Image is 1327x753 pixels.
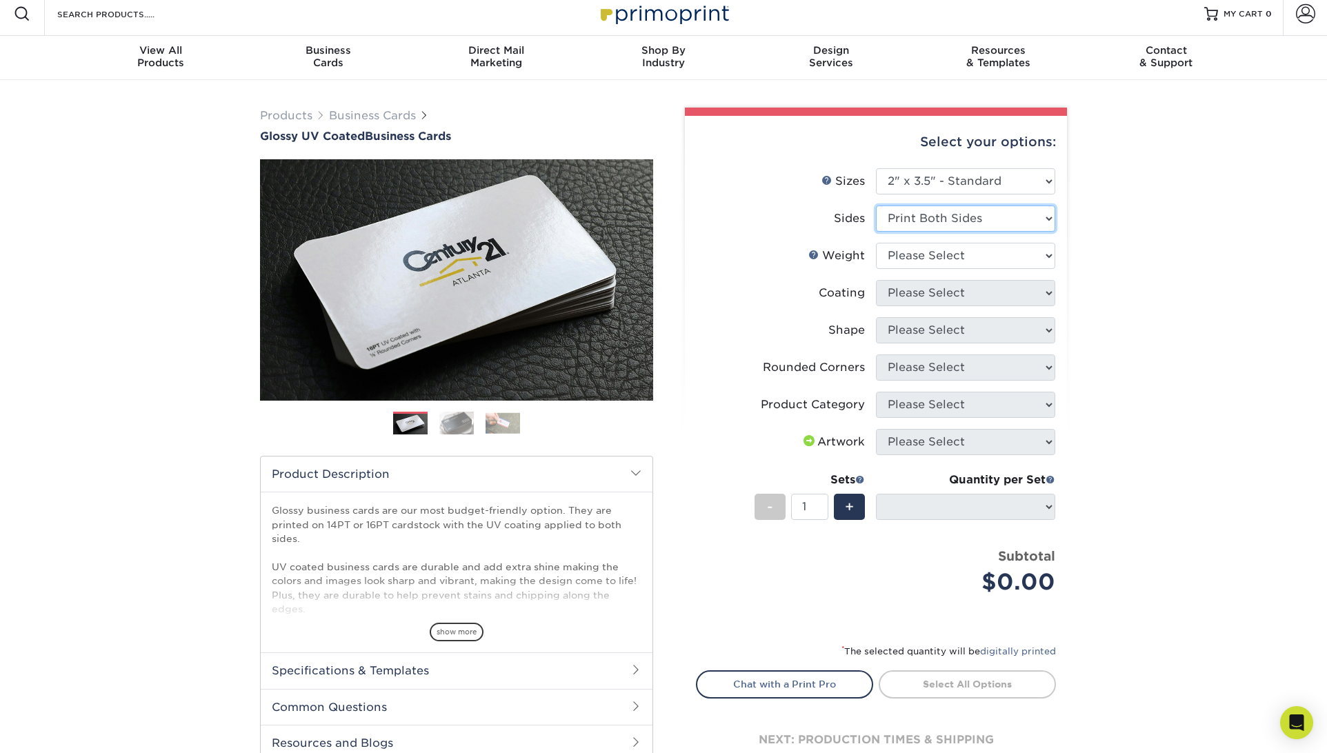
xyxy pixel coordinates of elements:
a: Glossy UV CoatedBusiness Cards [260,130,653,143]
h2: Common Questions [261,689,652,725]
strong: Subtotal [998,548,1055,563]
span: Resources [915,44,1082,57]
p: Glossy business cards are our most budget-friendly option. They are printed on 14PT or 16PT cards... [272,503,641,686]
div: & Templates [915,44,1082,69]
a: Business Cards [329,109,416,122]
div: Weight [808,248,865,264]
a: Direct MailMarketing [412,36,580,80]
a: Shop ByIndustry [580,36,748,80]
div: Quantity per Set [876,472,1055,488]
div: Sizes [821,173,865,190]
div: Rounded Corners [763,359,865,376]
span: Direct Mail [412,44,580,57]
span: - [767,496,773,517]
a: DesignServices [747,36,915,80]
img: Business Cards 02 [439,411,474,435]
div: Industry [580,44,748,69]
span: 0 [1266,9,1272,19]
div: Shape [828,322,865,339]
div: Sides [834,210,865,227]
h2: Specifications & Templates [261,652,652,688]
span: Shop By [580,44,748,57]
h2: Product Description [261,456,652,492]
div: $0.00 [886,565,1055,599]
a: Contact& Support [1082,36,1250,80]
span: + [845,496,854,517]
span: Contact [1082,44,1250,57]
span: View All [77,44,245,57]
a: Chat with a Print Pro [696,670,873,698]
span: Glossy UV Coated [260,130,365,143]
div: Cards [245,44,412,69]
div: & Support [1082,44,1250,69]
span: Design [747,44,915,57]
span: show more [430,623,483,641]
div: Select your options: [696,116,1056,168]
input: SEARCH PRODUCTS..... [56,6,190,22]
div: Coating [819,285,865,301]
img: Business Cards 03 [486,412,520,434]
div: Services [747,44,915,69]
a: Products [260,109,312,122]
span: Business [245,44,412,57]
div: Products [77,44,245,69]
a: Resources& Templates [915,36,1082,80]
div: Sets [755,472,865,488]
a: Select All Options [879,670,1056,698]
a: BusinessCards [245,36,412,80]
div: Artwork [801,434,865,450]
img: Glossy UV Coated 01 [260,83,653,476]
iframe: Google Customer Reviews [3,711,117,748]
div: Product Category [761,396,865,413]
img: Business Cards 01 [393,407,428,441]
small: The selected quantity will be [841,646,1056,656]
div: Open Intercom Messenger [1280,706,1313,739]
h1: Business Cards [260,130,653,143]
a: digitally printed [980,646,1056,656]
a: View AllProducts [77,36,245,80]
span: MY CART [1224,8,1263,20]
div: Marketing [412,44,580,69]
